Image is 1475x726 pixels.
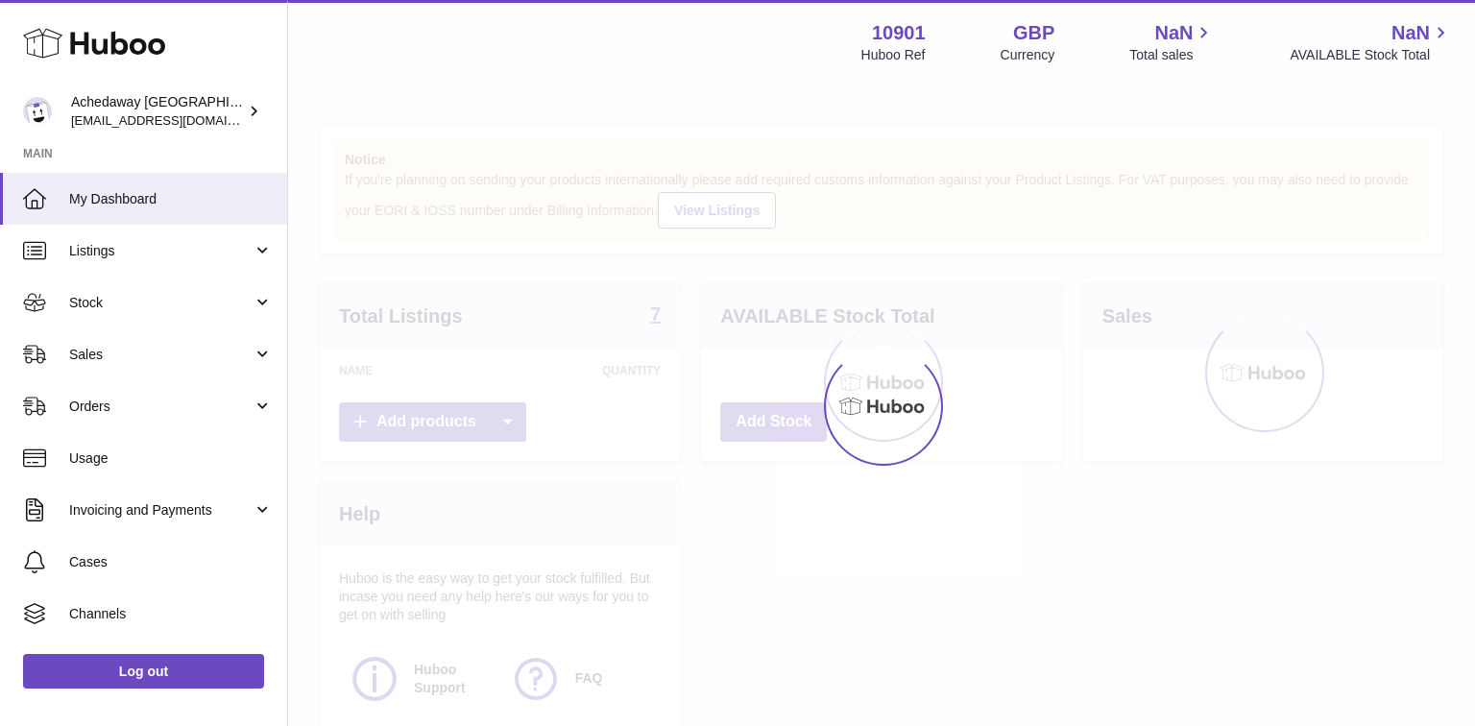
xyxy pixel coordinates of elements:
span: Total sales [1129,46,1215,64]
img: admin@newpb.co.uk [23,97,52,126]
span: Sales [69,346,253,364]
strong: GBP [1013,20,1054,46]
span: Usage [69,449,273,468]
span: NaN [1391,20,1430,46]
span: Cases [69,553,273,571]
span: NaN [1154,20,1193,46]
span: AVAILABLE Stock Total [1290,46,1452,64]
span: [EMAIL_ADDRESS][DOMAIN_NAME] [71,112,282,128]
a: NaN AVAILABLE Stock Total [1290,20,1452,64]
span: Listings [69,242,253,260]
span: Orders [69,398,253,416]
span: Stock [69,294,253,312]
span: My Dashboard [69,190,273,208]
a: Log out [23,654,264,689]
strong: 10901 [872,20,926,46]
div: Huboo Ref [861,46,926,64]
a: NaN Total sales [1129,20,1215,64]
div: Achedaway [GEOGRAPHIC_DATA] [71,93,244,130]
span: Invoicing and Payments [69,501,253,520]
span: Channels [69,605,273,623]
div: Currency [1001,46,1055,64]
